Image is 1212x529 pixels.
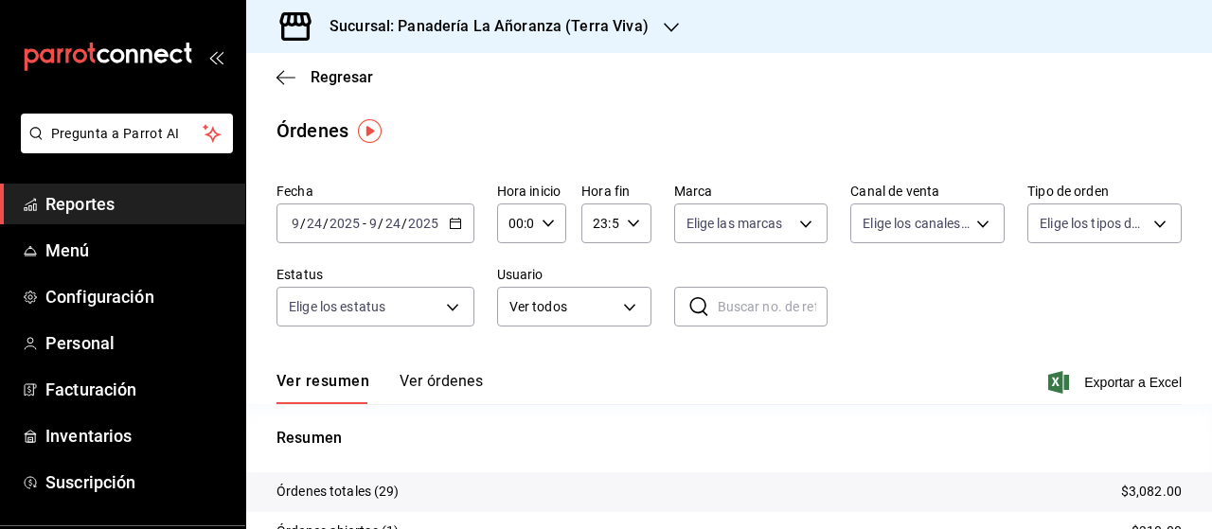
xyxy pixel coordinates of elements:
[13,137,233,157] a: Pregunta a Parrot AI
[1121,482,1182,502] p: $3,082.00
[289,297,385,316] span: Elige los estatus
[276,427,1182,450] p: Resumen
[497,185,566,198] label: Hora inicio
[407,216,439,231] input: ----
[1052,371,1182,394] button: Exportar a Excel
[358,119,382,143] img: Tooltip marker
[363,216,366,231] span: -
[686,214,783,233] span: Elige las marcas
[368,216,378,231] input: --
[45,191,230,217] span: Reportes
[311,68,373,86] span: Regresar
[276,185,474,198] label: Fecha
[276,482,400,502] p: Órdenes totales (29)
[45,377,230,402] span: Facturación
[850,185,1005,198] label: Canal de venta
[329,216,361,231] input: ----
[291,216,300,231] input: --
[45,284,230,309] span: Configuración
[674,185,829,198] label: Marca
[276,268,474,281] label: Estatus
[863,214,970,233] span: Elige los canales de venta
[401,216,407,231] span: /
[208,49,223,64] button: open_drawer_menu
[276,372,369,404] button: Ver resumen
[276,68,373,86] button: Regresar
[45,423,230,449] span: Inventarios
[45,469,230,495] span: Suscripción
[314,15,649,38] h3: Sucursal: Panadería La Añoranza (Terra Viva)
[509,297,616,317] span: Ver todos
[581,185,651,198] label: Hora fin
[45,238,230,263] span: Menú
[45,330,230,356] span: Personal
[300,216,306,231] span: /
[51,124,204,144] span: Pregunta a Parrot AI
[1027,185,1182,198] label: Tipo de orden
[378,216,383,231] span: /
[276,116,348,145] div: Órdenes
[497,268,651,281] label: Usuario
[306,216,323,231] input: --
[276,372,483,404] div: navigation tabs
[323,216,329,231] span: /
[21,114,233,153] button: Pregunta a Parrot AI
[718,288,829,326] input: Buscar no. de referencia
[1040,214,1147,233] span: Elige los tipos de orden
[400,372,483,404] button: Ver órdenes
[384,216,401,231] input: --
